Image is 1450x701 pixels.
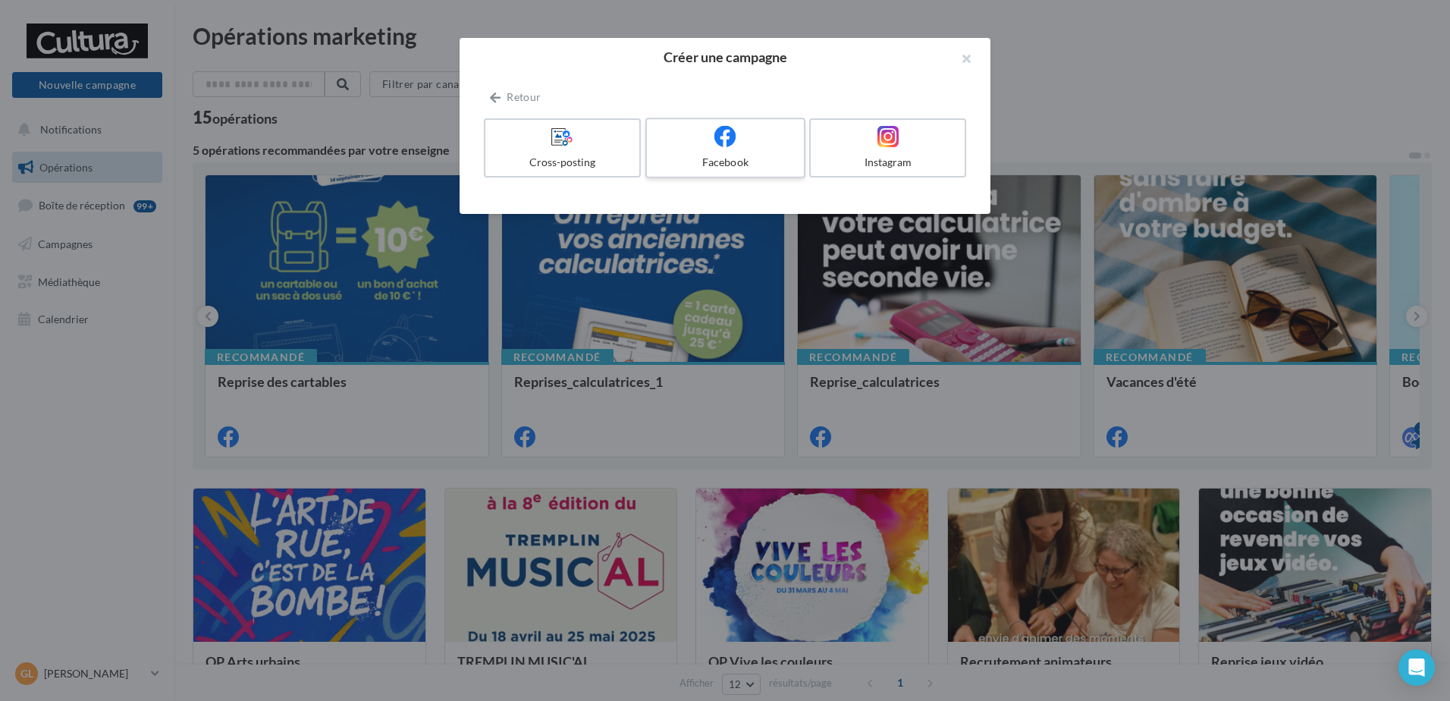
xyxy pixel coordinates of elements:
[1398,649,1435,686] div: Open Intercom Messenger
[817,155,959,170] div: Instagram
[484,88,547,106] button: Retour
[484,50,966,64] h2: Créer une campagne
[653,155,797,170] div: Facebook
[491,155,633,170] div: Cross-posting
